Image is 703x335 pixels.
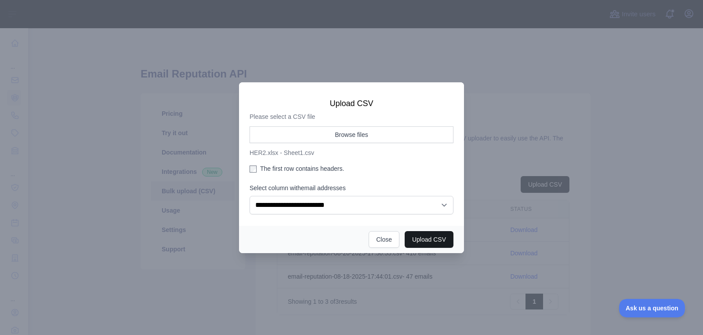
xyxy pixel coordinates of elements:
[250,184,453,192] label: Select column with email addresses
[619,299,685,317] iframe: Toggle Customer Support
[250,126,453,143] button: Browse files
[250,148,453,157] p: HER2.xlsx - Sheet1.csv
[250,164,453,173] label: The first row contains headers.
[250,98,453,109] h3: Upload CSV
[250,166,257,173] input: The first row contains headers.
[250,112,453,121] p: Please select a CSV file
[405,231,453,248] button: Upload CSV
[369,231,399,248] button: Close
